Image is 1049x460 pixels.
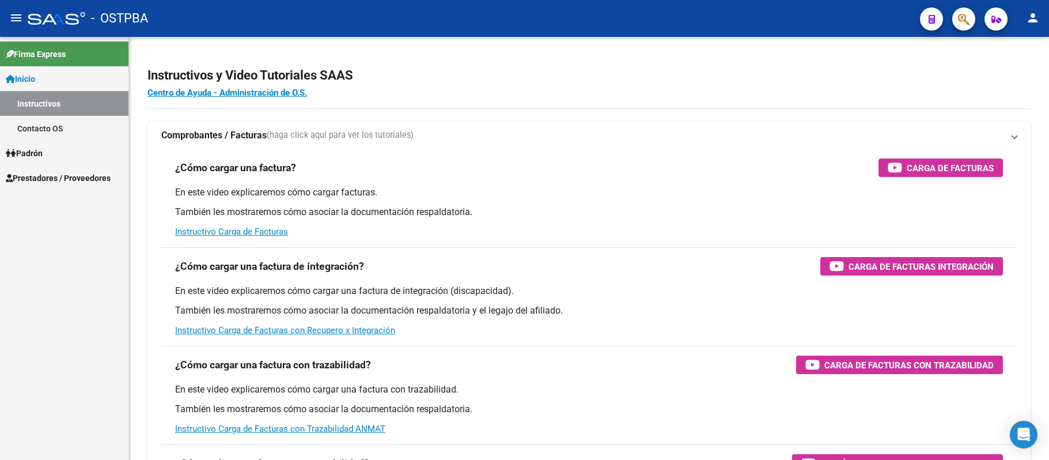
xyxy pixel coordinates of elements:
span: Prestadores / Proveedores [6,172,111,184]
span: (haga click aquí para ver los tutoriales) [267,129,414,142]
span: Padrón [6,147,43,160]
mat-icon: menu [9,11,23,25]
a: Centro de Ayuda - Administración de O.S. [147,88,307,98]
span: Carga de Facturas Integración [849,259,994,274]
strong: Comprobantes / Facturas [161,129,267,142]
p: También les mostraremos cómo asociar la documentación respaldatoria y el legajo del afiliado. [175,304,1003,317]
h3: ¿Cómo cargar una factura? [175,160,296,176]
p: También les mostraremos cómo asociar la documentación respaldatoria. [175,403,1003,416]
span: Firma Express [6,48,66,61]
div: Open Intercom Messenger [1010,421,1037,448]
span: Inicio [6,73,35,85]
p: También les mostraremos cómo asociar la documentación respaldatoria. [175,206,1003,218]
button: Carga de Facturas Integración [820,257,1003,276]
button: Carga de Facturas [878,159,1003,177]
mat-icon: person [1026,11,1040,25]
a: Instructivo Carga de Facturas [175,227,288,237]
h2: Instructivos y Video Tutoriales SAAS [147,65,1031,86]
p: En este video explicaremos cómo cargar una factura de integración (discapacidad). [175,285,1003,297]
mat-expansion-panel-header: Comprobantes / Facturas(haga click aquí para ver los tutoriales) [147,122,1031,149]
h3: ¿Cómo cargar una factura con trazabilidad? [175,357,371,373]
p: En este video explicaremos cómo cargar facturas. [175,186,1003,199]
a: Instructivo Carga de Facturas con Recupero x Integración [175,325,395,335]
span: Carga de Facturas [907,161,994,175]
a: Instructivo Carga de Facturas con Trazabilidad ANMAT [175,424,385,434]
span: Carga de Facturas con Trazabilidad [824,358,994,372]
h3: ¿Cómo cargar una factura de integración? [175,258,364,274]
button: Carga de Facturas con Trazabilidad [796,356,1003,374]
span: - OSTPBA [91,6,148,31]
p: En este video explicaremos cómo cargar una factura con trazabilidad. [175,383,1003,396]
